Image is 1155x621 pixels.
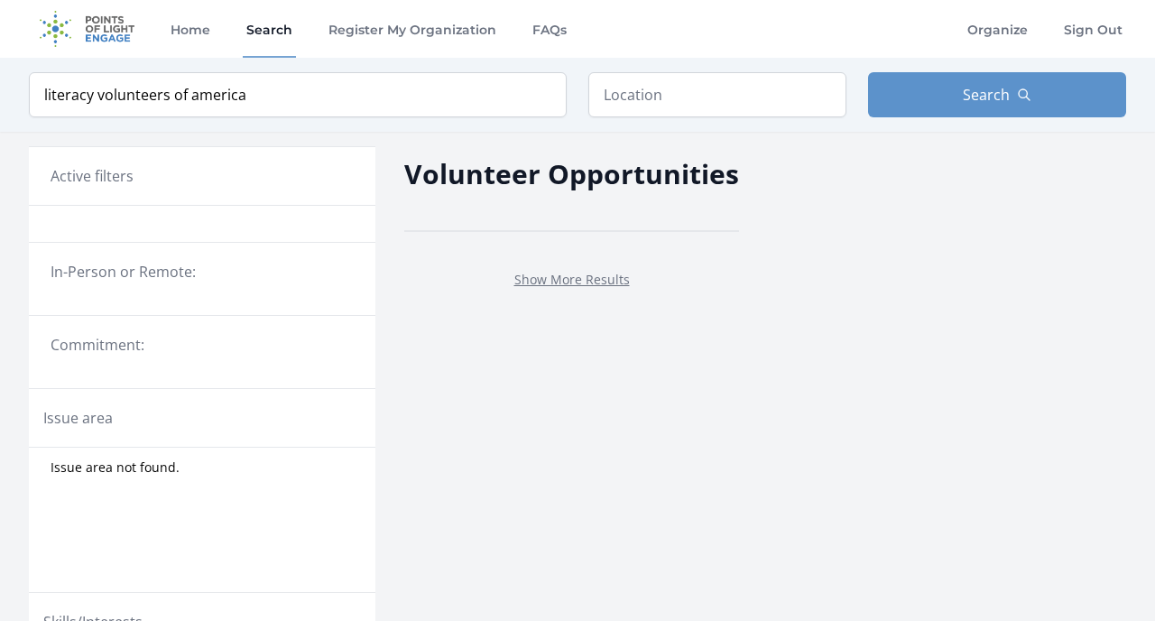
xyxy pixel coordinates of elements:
[51,261,354,283] legend: In-Person or Remote:
[51,165,134,187] h3: Active filters
[588,72,846,117] input: Location
[514,271,630,288] a: Show More Results
[963,84,1010,106] span: Search
[29,72,567,117] input: Keyword
[404,153,739,194] h2: Volunteer Opportunities
[51,334,354,356] legend: Commitment:
[51,459,180,477] span: Issue area not found.
[43,407,113,429] legend: Issue area
[868,72,1126,117] button: Search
